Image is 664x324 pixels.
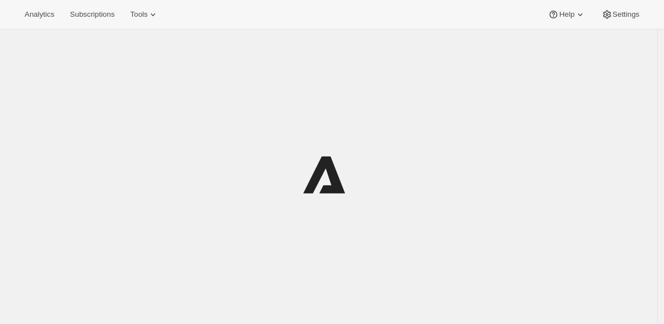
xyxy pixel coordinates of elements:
button: Help [541,7,592,22]
span: Help [559,10,574,19]
span: Settings [613,10,639,19]
span: Tools [130,10,147,19]
button: Settings [595,7,646,22]
span: Analytics [25,10,54,19]
button: Analytics [18,7,61,22]
span: Subscriptions [70,10,114,19]
button: Subscriptions [63,7,121,22]
button: Tools [123,7,165,22]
